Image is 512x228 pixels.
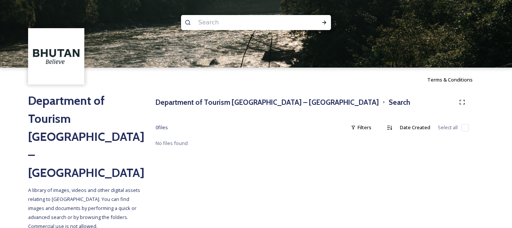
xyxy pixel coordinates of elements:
span: Terms & Conditions [427,76,473,83]
div: Filters [347,120,375,135]
span: 0 file s [156,124,168,131]
h3: Search [389,97,410,108]
span: Select all [438,124,458,131]
img: BT_Logo_BB_Lockup_CMYK_High%2520Res.jpg [29,29,84,84]
h3: Department of Tourism [GEOGRAPHIC_DATA] – [GEOGRAPHIC_DATA] [156,97,379,108]
input: Search [195,14,297,31]
span: No files found [156,140,188,146]
h2: Department of Tourism [GEOGRAPHIC_DATA] – [GEOGRAPHIC_DATA] [28,92,141,182]
div: Date Created [396,120,434,135]
a: Terms & Conditions [427,75,484,84]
